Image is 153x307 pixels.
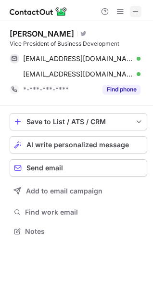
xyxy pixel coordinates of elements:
[23,54,133,63] span: [EMAIL_ADDRESS][DOMAIN_NAME]
[26,164,63,172] span: Send email
[10,182,147,200] button: Add to email campaign
[102,85,140,94] button: Reveal Button
[10,159,147,177] button: Send email
[25,208,143,217] span: Find work email
[25,227,143,236] span: Notes
[10,29,74,38] div: [PERSON_NAME]
[10,205,147,219] button: Find work email
[10,113,147,130] button: save-profile-one-click
[23,70,133,78] span: [EMAIL_ADDRESS][DOMAIN_NAME]
[10,39,147,48] div: Vice President of Business Development
[10,6,67,17] img: ContactOut v5.3.10
[10,136,147,153] button: AI write personalized message
[26,141,129,149] span: AI write personalized message
[26,187,102,195] span: Add to email campaign
[26,118,130,126] div: Save to List / ATS / CRM
[10,225,147,238] button: Notes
